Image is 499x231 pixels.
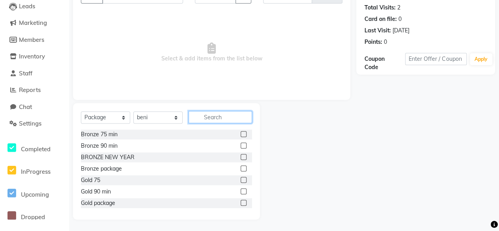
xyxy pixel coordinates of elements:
[19,86,41,94] span: Reports
[21,145,50,153] span: Completed
[81,199,115,207] div: Gold package
[21,168,50,175] span: InProgress
[383,38,387,46] div: 0
[398,15,401,23] div: 0
[21,213,45,221] span: Dropped
[81,13,342,92] span: Select & add items from the list below
[392,26,409,35] div: [DATE]
[19,19,47,26] span: Marketing
[81,165,122,173] div: Bronze package
[19,103,32,111] span: Chat
[2,119,67,128] a: Settings
[2,19,67,28] a: Marketing
[2,69,67,78] a: Staff
[189,111,252,123] input: Search
[19,2,35,10] span: Leads
[2,52,67,61] a: Inventory
[81,142,118,150] div: Bronze 90 min
[81,188,111,196] div: Gold 90 min
[19,53,45,60] span: Inventory
[397,4,400,12] div: 2
[81,176,100,184] div: Gold 75
[2,86,67,95] a: Reports
[405,53,467,65] input: Enter Offer / Coupon Code
[2,2,67,11] a: Leads
[81,130,118,139] div: Bronze 75 min
[81,153,135,162] div: BRONZE NEW YEAR
[364,4,395,12] div: Total Visits:
[470,53,492,65] button: Apply
[19,120,41,127] span: Settings
[364,26,391,35] div: Last Visit:
[19,69,32,77] span: Staff
[364,55,405,71] div: Coupon Code
[364,38,382,46] div: Points:
[2,103,67,112] a: Chat
[21,191,49,198] span: Upcoming
[2,36,67,45] a: Members
[19,36,44,43] span: Members
[364,15,396,23] div: Card on file:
